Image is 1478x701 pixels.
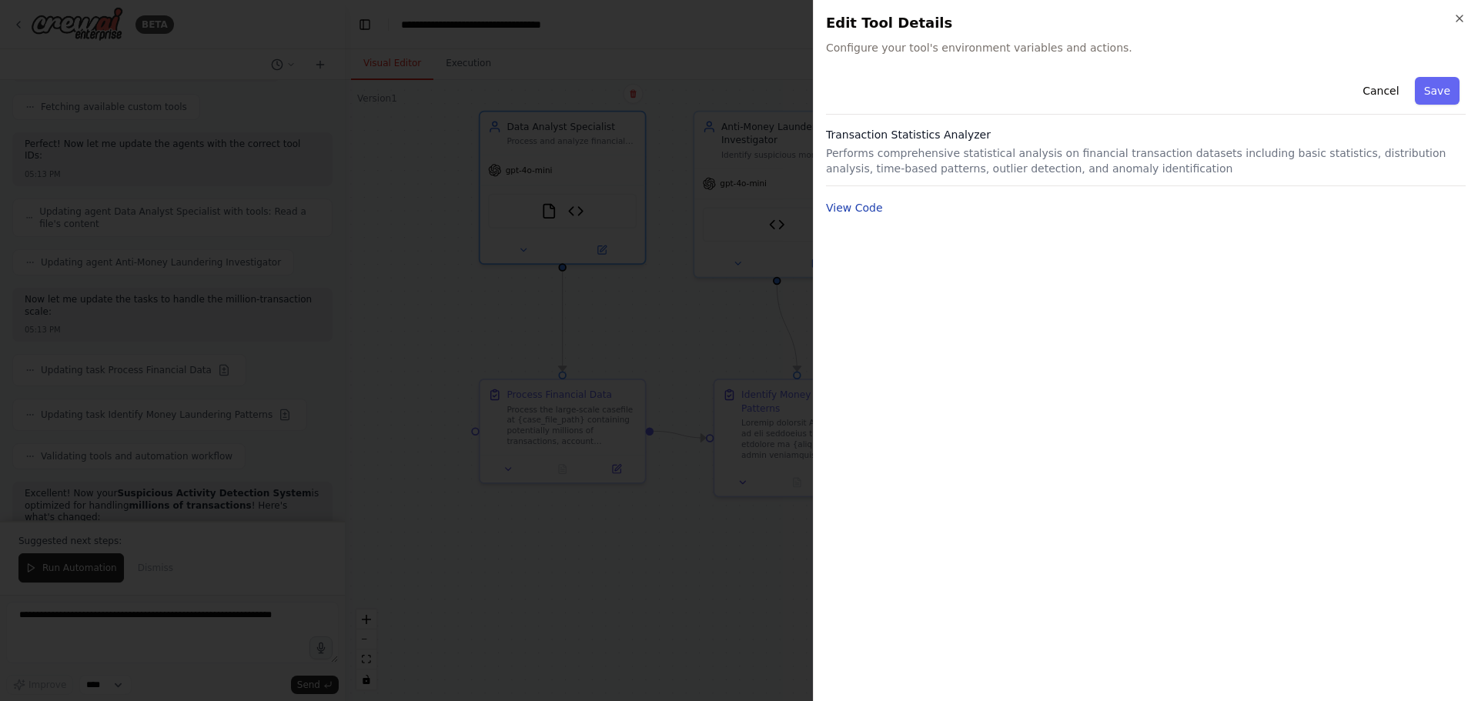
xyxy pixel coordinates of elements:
button: View Code [826,200,883,215]
button: Cancel [1353,77,1408,105]
h2: Edit Tool Details [826,12,1466,34]
span: Configure your tool's environment variables and actions. [826,40,1466,55]
h3: Transaction Statistics Analyzer [826,127,1466,142]
p: Performs comprehensive statistical analysis on financial transaction datasets including basic sta... [826,145,1466,176]
button: Save [1415,77,1460,105]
